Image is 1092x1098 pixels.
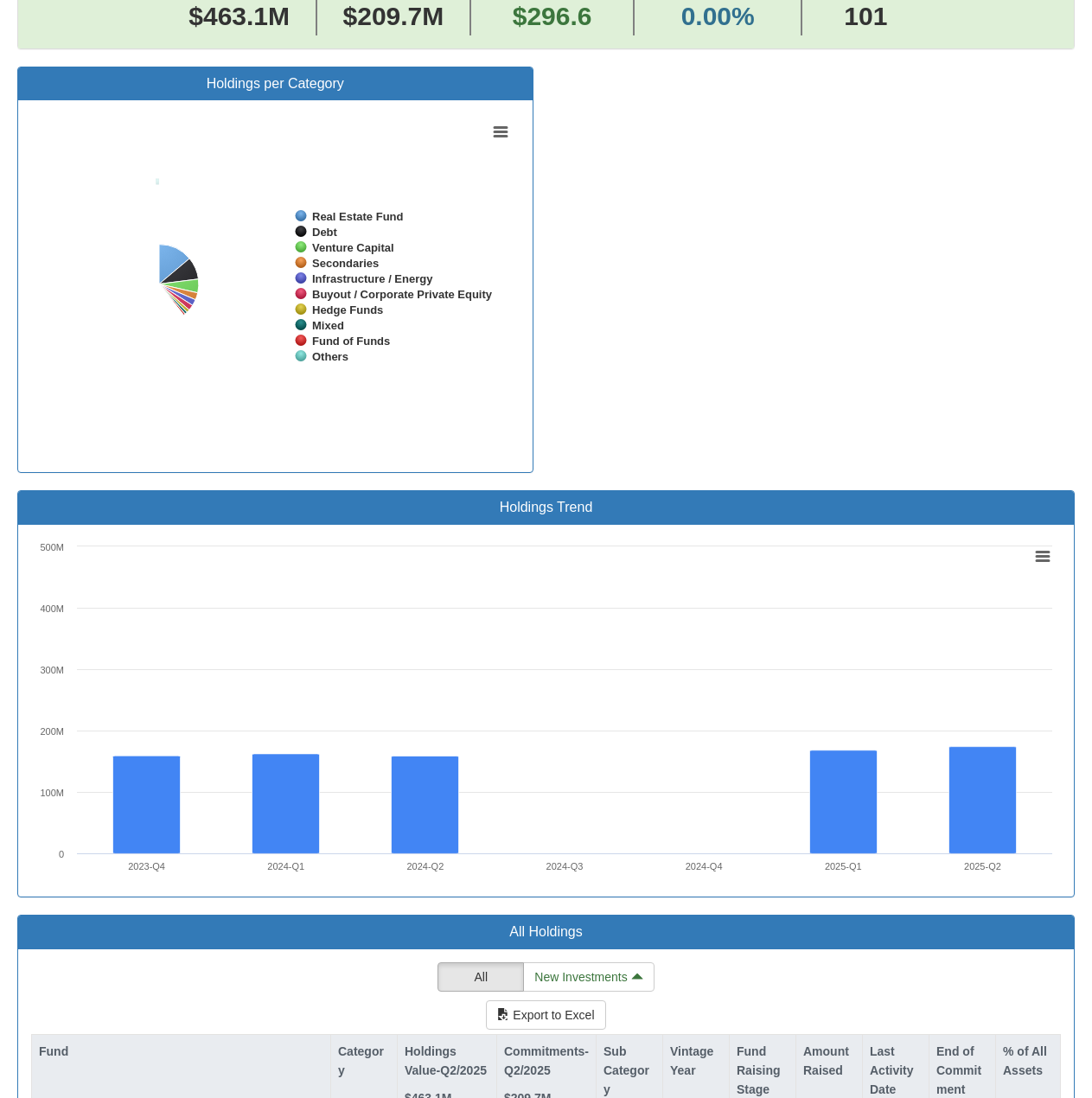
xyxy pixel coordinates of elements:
[686,861,723,871] text: 2024-Q4
[312,335,390,348] tspan: Fund of Funds
[188,2,290,30] span: $463.1M
[663,1035,729,1088] div: Vintage Year
[825,861,862,871] text: 2025-Q1
[437,962,524,992] button: All
[312,288,493,301] tspan: Buyout / Corporate Private Equity
[40,603,64,614] text: 400M
[312,210,404,223] tspan: Real Estate Fund
[312,350,348,363] tspan: Others
[546,861,584,871] text: 2024-Q3
[312,272,433,285] tspan: Infrastructure / Energy
[31,500,1061,515] h3: Holdings Trend
[40,788,64,798] text: 100M
[32,1035,330,1068] div: Fund
[40,542,64,552] text: 500M
[40,665,64,675] text: 300M
[964,861,1001,871] text: 2025-Q2
[31,924,1061,940] h3: All Holdings
[267,861,304,871] text: 2024-Q1
[312,226,338,239] tspan: Debt
[59,849,64,859] text: 0
[31,76,520,92] h3: Holdings per Category
[406,861,444,871] text: 2024-Q2
[40,726,64,737] text: 200M
[523,962,654,992] button: New Investments
[343,2,444,30] span: $209.7M
[312,241,394,254] tspan: Venture Capital
[486,1000,605,1030] button: Export to Excel
[405,1042,489,1081] p: Holdings Value-Q2/2025
[312,257,379,270] tspan: Secondaries
[312,303,383,316] tspan: Hedge Funds
[128,861,165,871] text: 2023-Q4
[504,1042,589,1081] p: Commitments-Q2/2025
[312,319,344,332] tspan: Mixed
[513,2,592,30] span: $296.6
[331,1035,397,1088] div: Category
